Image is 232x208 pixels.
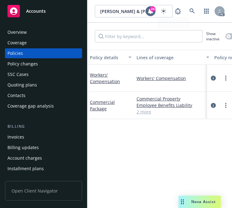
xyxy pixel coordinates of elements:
[7,80,37,90] div: Quoting plans
[134,50,212,65] button: Lines of coverage
[137,75,209,82] a: Workers' Compensation
[5,69,82,79] a: SSC Cases
[5,2,82,20] a: Accounts
[5,153,82,163] a: Account charges
[90,54,125,61] div: Policy details
[5,123,82,130] div: Billing
[210,102,217,109] a: circleInformation
[186,5,198,17] a: Search
[7,48,23,58] div: Policies
[179,196,186,208] div: Drag to move
[7,143,39,153] div: Billing updates
[7,91,26,100] div: Contacts
[157,5,170,17] a: Start snowing
[87,50,134,65] button: Policy details
[5,59,82,69] a: Policy changes
[5,132,82,142] a: Invoices
[200,5,213,17] a: Switch app
[191,199,216,204] span: Nova Assist
[222,102,230,109] a: more
[7,101,54,111] div: Coverage gap analysis
[5,101,82,111] a: Coverage gap analysis
[90,72,120,84] a: Workers' Compensation
[172,5,184,17] a: Report a Bug
[100,8,154,15] span: [PERSON_NAME] & [PERSON_NAME], LLP
[7,59,38,69] div: Policy changes
[5,38,82,48] a: Coverage
[5,181,82,201] span: Open Client Navigator
[137,108,209,115] a: 2 more
[7,164,44,174] div: Installment plans
[137,54,202,61] div: Lines of coverage
[7,38,27,48] div: Coverage
[95,30,202,42] input: Filter by keyword...
[179,196,221,208] button: Nova Assist
[210,74,217,82] a: circleInformation
[5,164,82,174] a: Installment plans
[222,74,230,82] a: more
[206,31,223,42] span: Show inactive
[7,153,42,163] div: Account charges
[90,99,115,112] a: Commercial Package
[5,80,82,90] a: Quoting plans
[5,143,82,153] a: Billing updates
[95,5,173,17] button: [PERSON_NAME] & [PERSON_NAME], LLP
[5,27,82,37] a: Overview
[150,6,155,12] div: 24
[137,95,209,102] a: Commercial Property
[7,27,27,37] div: Overview
[26,9,46,14] span: Accounts
[5,91,82,100] a: Contacts
[7,132,24,142] div: Invoices
[7,69,29,79] div: SSC Cases
[137,102,209,108] a: Employee Benefits Liability
[5,48,82,58] a: Policies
